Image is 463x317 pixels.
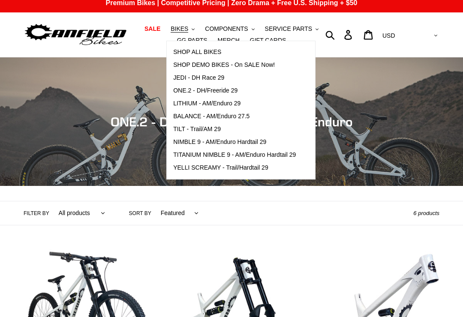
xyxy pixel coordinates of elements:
[167,161,302,174] a: YELLI SCREAMY - Trail/Hardtail 29
[173,100,241,107] span: LITHIUM - AM/Enduro 29
[167,149,302,161] a: TITANIUM NIMBLE 9 - AM/Enduro Hardtail 29
[167,46,302,59] a: SHOP ALL BIKES
[177,37,207,44] span: GG PARTS
[218,37,240,44] span: MERCH
[173,113,250,120] span: BALANCE - AM/Enduro 27.5
[167,97,302,110] a: LITHIUM - AM/Enduro 29
[129,209,151,217] label: Sort by
[261,23,323,35] button: SERVICE PARTS
[173,61,275,69] span: SHOP DEMO BIKES - On SALE Now!
[140,23,165,35] a: SALE
[173,138,266,146] span: NIMBLE 9 - AM/Enduro Hardtail 29
[144,25,160,33] span: SALE
[24,22,128,48] img: Canfield Bikes
[173,151,296,158] span: TITANIUM NIMBLE 9 - AM/Enduro Hardtail 29
[167,72,302,84] a: JEDI - DH Race 29
[250,37,286,44] span: GIFT CARDS
[171,25,188,33] span: BIKES
[173,164,268,171] span: YELLI SCREAMY - Trail/Hardtail 29
[205,25,248,33] span: COMPONENTS
[167,59,302,72] a: SHOP DEMO BIKES - On SALE Now!
[167,110,302,123] a: BALANCE - AM/Enduro 27.5
[167,136,302,149] a: NIMBLE 9 - AM/Enduro Hardtail 29
[173,126,221,133] span: TILT - Trail/AM 29
[166,23,199,35] button: BIKES
[173,74,224,81] span: JEDI - DH Race 29
[213,35,244,46] a: MERCH
[265,25,312,33] span: SERVICE PARTS
[173,48,221,56] span: SHOP ALL BIKES
[24,209,49,217] label: Filter by
[173,35,212,46] a: GG PARTS
[413,210,439,216] span: 6 products
[167,84,302,97] a: ONE.2 - DH/Freeride 29
[167,123,302,136] a: TILT - Trail/AM 29
[111,114,353,129] span: ONE.2 - Downhill/Freeride/Super Enduro
[246,35,291,46] a: GIFT CARDS
[173,87,238,94] span: ONE.2 - DH/Freeride 29
[201,23,259,35] button: COMPONENTS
